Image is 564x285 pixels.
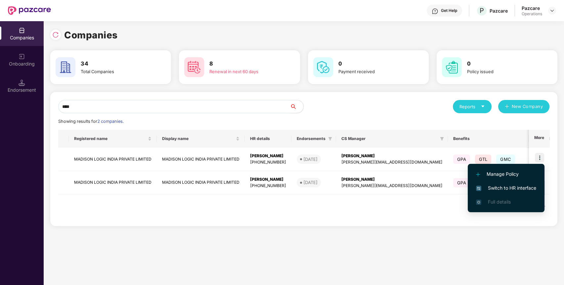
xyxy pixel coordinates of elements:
[250,183,286,189] div: [PHONE_NUMBER]
[303,179,318,186] div: [DATE]
[97,119,124,124] span: 2 companies.
[157,171,245,195] td: MADISON LOGIC INDIA PRIVATE LIMITED
[58,119,124,124] span: Showing results for
[250,176,286,183] div: [PERSON_NAME]
[338,68,410,75] div: Payment received
[81,68,152,75] div: Total Companies
[476,186,481,191] img: svg+xml;base64,PHN2ZyB4bWxucz0iaHR0cDovL3d3dy53My5vcmcvMjAwMC9zdmciIHdpZHRoPSIxNiIgaGVpZ2h0PSIxNi...
[441,8,457,13] div: Get Help
[341,183,443,189] div: [PERSON_NAME][EMAIL_ADDRESS][DOMAIN_NAME]
[290,100,304,113] button: search
[476,172,480,176] img: svg+xml;base64,PHN2ZyB4bWxucz0iaHR0cDovL3d3dy53My5vcmcvMjAwMC9zdmciIHdpZHRoPSIxMi4yMDEiIGhlaWdodD...
[496,155,515,164] span: GMC
[529,130,549,148] th: More
[448,130,529,148] th: Benefits
[459,103,485,110] div: Reports
[313,57,333,77] img: svg+xml;base64,PHN2ZyB4bWxucz0iaHR0cDovL3d3dy53My5vcmcvMjAwMC9zdmciIHdpZHRoPSI2MCIgaGVpZ2h0PSI2MC...
[440,137,444,141] span: filter
[81,60,152,68] h3: 34
[480,7,484,15] span: P
[453,178,470,187] span: GPA
[439,135,445,143] span: filter
[522,11,542,17] div: Operations
[74,136,147,141] span: Registered name
[8,6,51,15] img: New Pazcare Logo
[69,148,157,171] td: MADISON LOGIC INDIA PRIVATE LIMITED
[250,159,286,166] div: [PHONE_NUMBER]
[69,130,157,148] th: Registered name
[245,130,291,148] th: HR details
[184,57,204,77] img: svg+xml;base64,PHN2ZyB4bWxucz0iaHR0cDovL3d3dy53My5vcmcvMjAwMC9zdmciIHdpZHRoPSI2MCIgaGVpZ2h0PSI2MC...
[56,57,75,77] img: svg+xml;base64,PHN2ZyB4bWxucz0iaHR0cDovL3d3dy53My5vcmcvMjAwMC9zdmciIHdpZHRoPSI2MCIgaGVpZ2h0PSI2MC...
[475,155,492,164] span: GTL
[535,153,544,162] img: icon
[341,153,443,159] div: [PERSON_NAME]
[250,153,286,159] div: [PERSON_NAME]
[157,130,245,148] th: Display name
[162,136,235,141] span: Display name
[69,171,157,195] td: MADISON LOGIC INDIA PRIVATE LIMITED
[19,53,25,60] img: svg+xml;base64,PHN2ZyB3aWR0aD0iMjAiIGhlaWdodD0iMjAiIHZpZXdCb3g9IjAgMCAyMCAyMCIgZmlsbD0ibm9uZSIgeG...
[453,155,470,164] span: GPA
[303,156,318,163] div: [DATE]
[490,8,508,14] div: Pazcare
[549,8,555,13] img: svg+xml;base64,PHN2ZyBpZD0iRHJvcGRvd24tMzJ4MzIiIHhtbG5zPSJodHRwOi8vd3d3LnczLm9yZy8yMDAwL3N2ZyIgd2...
[467,68,539,75] div: Policy issued
[64,28,118,42] h1: Companies
[341,176,443,183] div: [PERSON_NAME]
[505,104,509,110] span: plus
[476,184,536,192] span: Switch to HR interface
[442,57,462,77] img: svg+xml;base64,PHN2ZyB4bWxucz0iaHR0cDovL3d3dy53My5vcmcvMjAwMC9zdmciIHdpZHRoPSI2MCIgaGVpZ2h0PSI2MC...
[512,103,543,110] span: New Company
[209,60,281,68] h3: 8
[476,170,536,178] span: Manage Policy
[328,137,332,141] span: filter
[327,135,333,143] span: filter
[290,104,303,109] span: search
[341,136,437,141] span: CS Manager
[522,5,542,11] div: Pazcare
[432,8,438,15] img: svg+xml;base64,PHN2ZyBpZD0iSGVscC0zMngzMiIgeG1sbnM9Imh0dHA6Ly93d3cudzMub3JnLzIwMDAvc3ZnIiB3aWR0aD...
[476,200,481,205] img: svg+xml;base64,PHN2ZyB4bWxucz0iaHR0cDovL3d3dy53My5vcmcvMjAwMC9zdmciIHdpZHRoPSIxNi4zNjMiIGhlaWdodD...
[488,199,511,205] span: Full details
[297,136,325,141] span: Endorsements
[19,79,25,86] img: svg+xml;base64,PHN2ZyB3aWR0aD0iMTQuNSIgaGVpZ2h0PSIxNC41IiB2aWV3Qm94PSIwIDAgMTYgMTYiIGZpbGw9Im5vbm...
[341,159,443,166] div: [PERSON_NAME][EMAIL_ADDRESS][DOMAIN_NAME]
[467,60,539,68] h3: 0
[338,60,410,68] h3: 0
[157,148,245,171] td: MADISON LOGIC INDIA PRIVATE LIMITED
[209,68,281,75] div: Renewal in next 60 days
[52,31,59,38] img: svg+xml;base64,PHN2ZyBpZD0iUmVsb2FkLTMyeDMyIiB4bWxucz0iaHR0cDovL3d3dy53My5vcmcvMjAwMC9zdmciIHdpZH...
[19,27,25,34] img: svg+xml;base64,PHN2ZyBpZD0iQ29tcGFuaWVzIiB4bWxucz0iaHR0cDovL3d3dy53My5vcmcvMjAwMC9zdmciIHdpZHRoPS...
[481,104,485,109] span: caret-down
[498,100,549,113] button: plusNew Company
